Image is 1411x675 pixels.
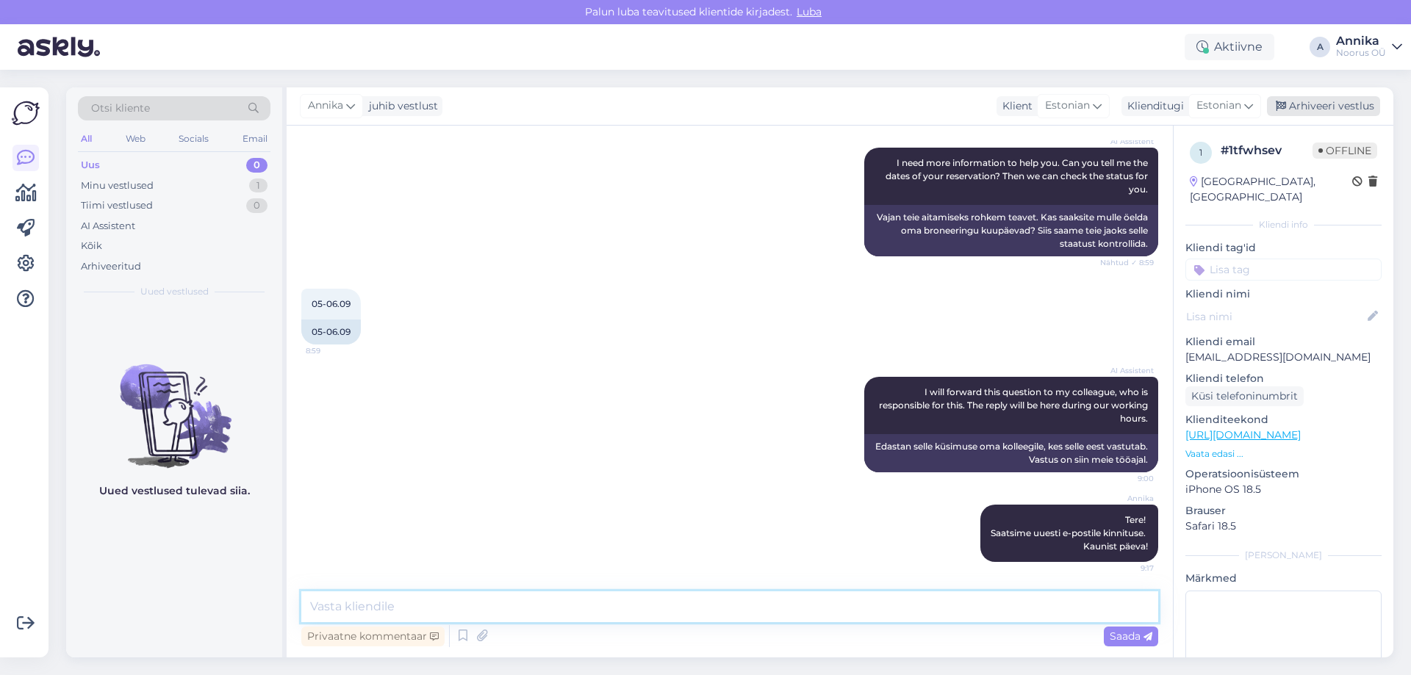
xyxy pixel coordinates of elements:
[1185,371,1382,386] p: Kliendi telefon
[879,386,1150,424] span: I will forward this question to my colleague, who is responsible for this. The reply will be here...
[301,320,361,344] div: 05-06.09
[81,259,141,274] div: Arhiveeritud
[1185,350,1382,365] p: [EMAIL_ADDRESS][DOMAIN_NAME]
[1099,563,1154,574] span: 9:17
[1185,519,1382,534] p: Safari 18.5
[1099,257,1154,268] span: Nähtud ✓ 8:59
[306,345,361,356] span: 8:59
[1336,35,1386,47] div: Annika
[1099,473,1154,484] span: 9:00
[997,98,1033,114] div: Klient
[1310,37,1330,57] div: A
[308,98,343,114] span: Annika
[123,129,148,148] div: Web
[1045,98,1090,114] span: Estonian
[91,101,150,116] span: Otsi kliente
[1185,259,1382,281] input: Lisa tag
[78,129,95,148] div: All
[1186,308,1365,325] input: Lisa nimi
[1099,365,1154,376] span: AI Assistent
[1185,428,1301,441] a: [URL][DOMAIN_NAME]
[1110,629,1152,643] span: Saada
[1185,466,1382,482] p: Operatsioonisüsteem
[66,338,282,470] img: No chats
[1185,218,1382,231] div: Kliendi info
[81,158,100,173] div: Uus
[312,298,351,309] span: 05-06.09
[1185,549,1382,562] div: [PERSON_NAME]
[1185,386,1304,406] div: Küsi telefoninumbrit
[1185,503,1382,519] p: Brauser
[12,99,40,127] img: Askly Logo
[1099,136,1154,147] span: AI Assistent
[1185,447,1382,461] p: Vaata edasi ...
[240,129,270,148] div: Email
[1185,334,1382,350] p: Kliendi email
[1190,174,1352,205] div: [GEOGRAPHIC_DATA], [GEOGRAPHIC_DATA]
[176,129,212,148] div: Socials
[1185,482,1382,497] p: iPhone OS 18.5
[1336,47,1386,59] div: Noorus OÜ
[1185,412,1382,427] p: Klienditeekond
[1185,34,1274,60] div: Aktiivne
[1185,286,1382,302] p: Kliendi nimi
[99,483,250,499] p: Uued vestlused tulevad siia.
[249,178,268,193] div: 1
[1221,142,1313,159] div: # 1tfwhsev
[1199,147,1202,158] span: 1
[1185,240,1382,256] p: Kliendi tag'id
[1313,142,1377,159] span: Offline
[140,285,209,298] span: Uued vestlused
[864,434,1158,472] div: Edastan selle küsimuse oma kolleegile, kes selle eest vastutab. Vastus on siin meie tööajal.
[301,627,445,646] div: Privaatne kommentaar
[246,198,268,213] div: 0
[81,239,102,253] div: Kõik
[81,219,135,234] div: AI Assistent
[81,178,154,193] div: Minu vestlused
[363,98,438,114] div: juhib vestlust
[864,205,1158,256] div: Vajan teie aitamiseks rohkem teavet. Kas saaksite mulle öelda oma broneeringu kuupäevad? Siis saa...
[1121,98,1184,114] div: Klienditugi
[1267,96,1380,116] div: Arhiveeri vestlus
[1336,35,1402,59] a: AnnikaNoorus OÜ
[1196,98,1241,114] span: Estonian
[246,158,268,173] div: 0
[886,157,1150,195] span: I need more information to help you. Can you tell me the dates of your reservation? Then we can c...
[1099,493,1154,504] span: Annika
[991,514,1148,552] span: Tere! Saatsime uuesti e-postile kinnituse. Kaunist päeva!
[1185,571,1382,586] p: Märkmed
[792,5,826,18] span: Luba
[81,198,153,213] div: Tiimi vestlused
